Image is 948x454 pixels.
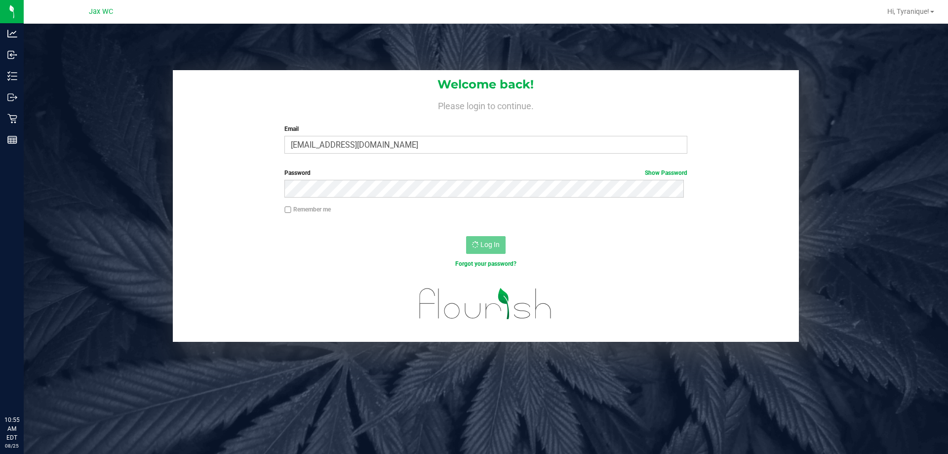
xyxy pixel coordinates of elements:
[173,99,799,111] h4: Please login to continue.
[7,71,17,81] inline-svg: Inventory
[7,29,17,39] inline-svg: Analytics
[466,236,506,254] button: Log In
[7,114,17,124] inline-svg: Retail
[7,50,17,60] inline-svg: Inbound
[455,260,516,267] a: Forgot your password?
[284,206,291,213] input: Remember me
[173,78,799,91] h1: Welcome back!
[7,92,17,102] inline-svg: Outbound
[645,169,687,176] a: Show Password
[4,415,19,442] p: 10:55 AM EDT
[284,124,687,133] label: Email
[89,7,113,16] span: Jax WC
[407,279,564,329] img: flourish_logo.svg
[7,135,17,145] inline-svg: Reports
[4,442,19,450] p: 08/25
[284,169,311,176] span: Password
[284,205,331,214] label: Remember me
[480,241,500,248] span: Log In
[887,7,929,15] span: Hi, Tyranique!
